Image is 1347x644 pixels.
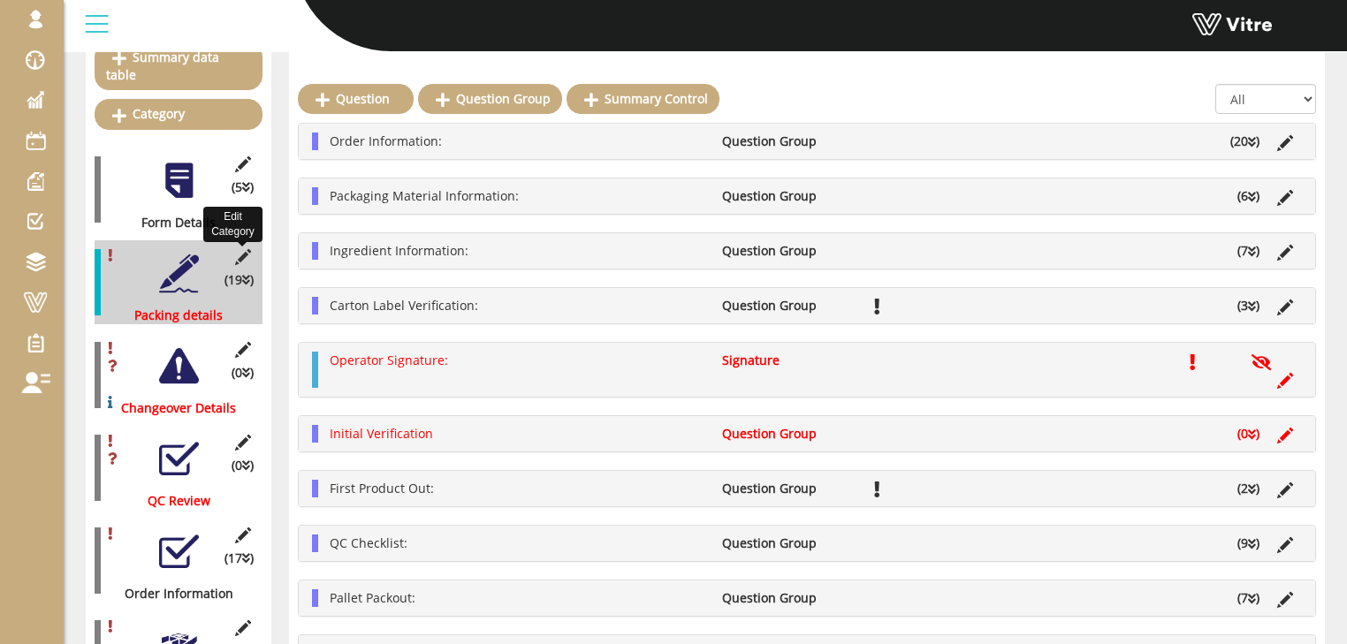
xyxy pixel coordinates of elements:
span: Packaging Material Information: [330,187,519,204]
span: Ingredient Information: [330,242,468,259]
span: First Product Out: [330,480,434,496]
li: Question Group [713,480,861,497]
span: Order Information: [330,133,442,149]
a: Question [298,84,414,114]
li: Question Group [713,187,861,205]
li: Question Group [713,425,861,443]
li: (2 ) [1229,480,1268,497]
a: Summary Control [567,84,719,114]
span: Operator Signature: [330,352,448,368]
div: Changeover Details [95,399,249,417]
span: (17 ) [224,549,254,567]
span: Initial Verification [330,425,433,442]
span: (19 ) [224,271,254,289]
div: Edit Category [203,207,263,242]
li: (9 ) [1229,534,1268,552]
li: (0 ) [1229,425,1268,443]
li: (6 ) [1229,187,1268,205]
div: Packing details [95,307,249,324]
li: Question Group [713,242,861,260]
div: Order Information [95,585,249,602]
li: (20 ) [1221,133,1268,150]
li: Question Group [713,589,861,607]
div: Form Details [95,214,249,231]
li: (7 ) [1229,589,1268,607]
a: Summary data table [95,42,263,90]
span: Pallet Packout: [330,589,415,606]
li: (3 ) [1229,297,1268,314]
li: Question Group [713,534,861,552]
li: Question Group [713,133,861,150]
span: (0 ) [232,364,254,382]
li: Question Group [713,297,861,314]
a: Category [95,99,263,129]
li: Signature [713,352,861,369]
span: (5 ) [232,178,254,196]
li: (7 ) [1229,242,1268,260]
div: QC Review [95,492,249,510]
span: Carton Label Verification: [330,297,478,314]
a: Question Group [418,84,562,114]
span: QC Checklist: [330,534,407,551]
span: (0 ) [232,457,254,474]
